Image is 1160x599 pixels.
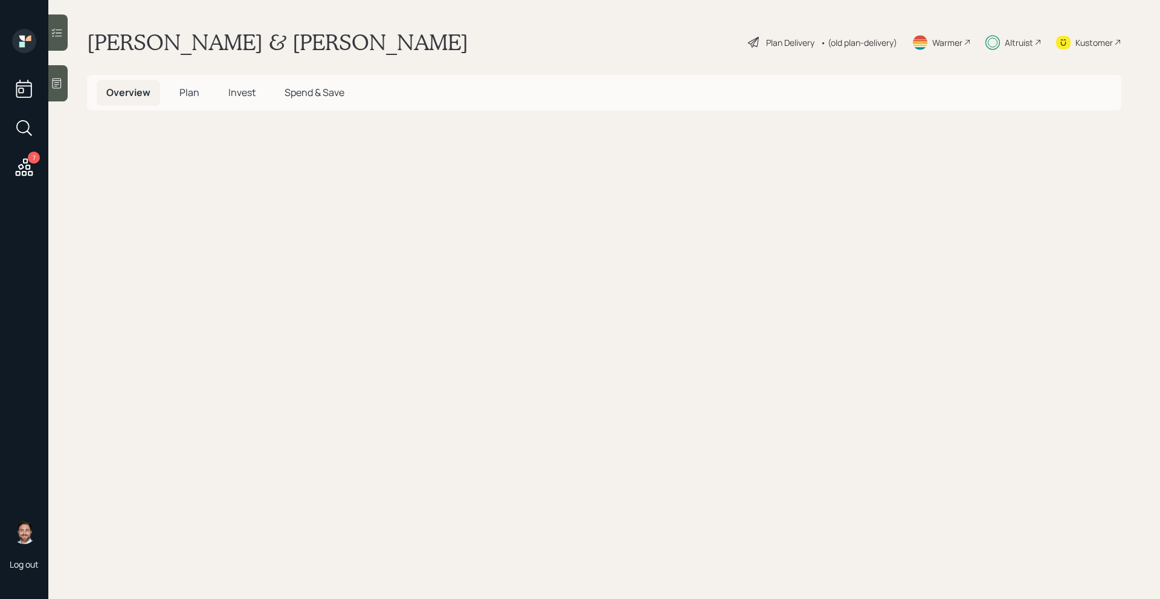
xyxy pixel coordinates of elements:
[932,36,962,49] div: Warmer
[766,36,814,49] div: Plan Delivery
[10,559,39,570] div: Log out
[28,152,40,164] div: 7
[87,29,468,56] h1: [PERSON_NAME] & [PERSON_NAME]
[179,86,199,99] span: Plan
[285,86,344,99] span: Spend & Save
[12,520,36,544] img: michael-russo-headshot.png
[820,36,897,49] div: • (old plan-delivery)
[106,86,150,99] span: Overview
[1075,36,1113,49] div: Kustomer
[1005,36,1033,49] div: Altruist
[228,86,256,99] span: Invest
